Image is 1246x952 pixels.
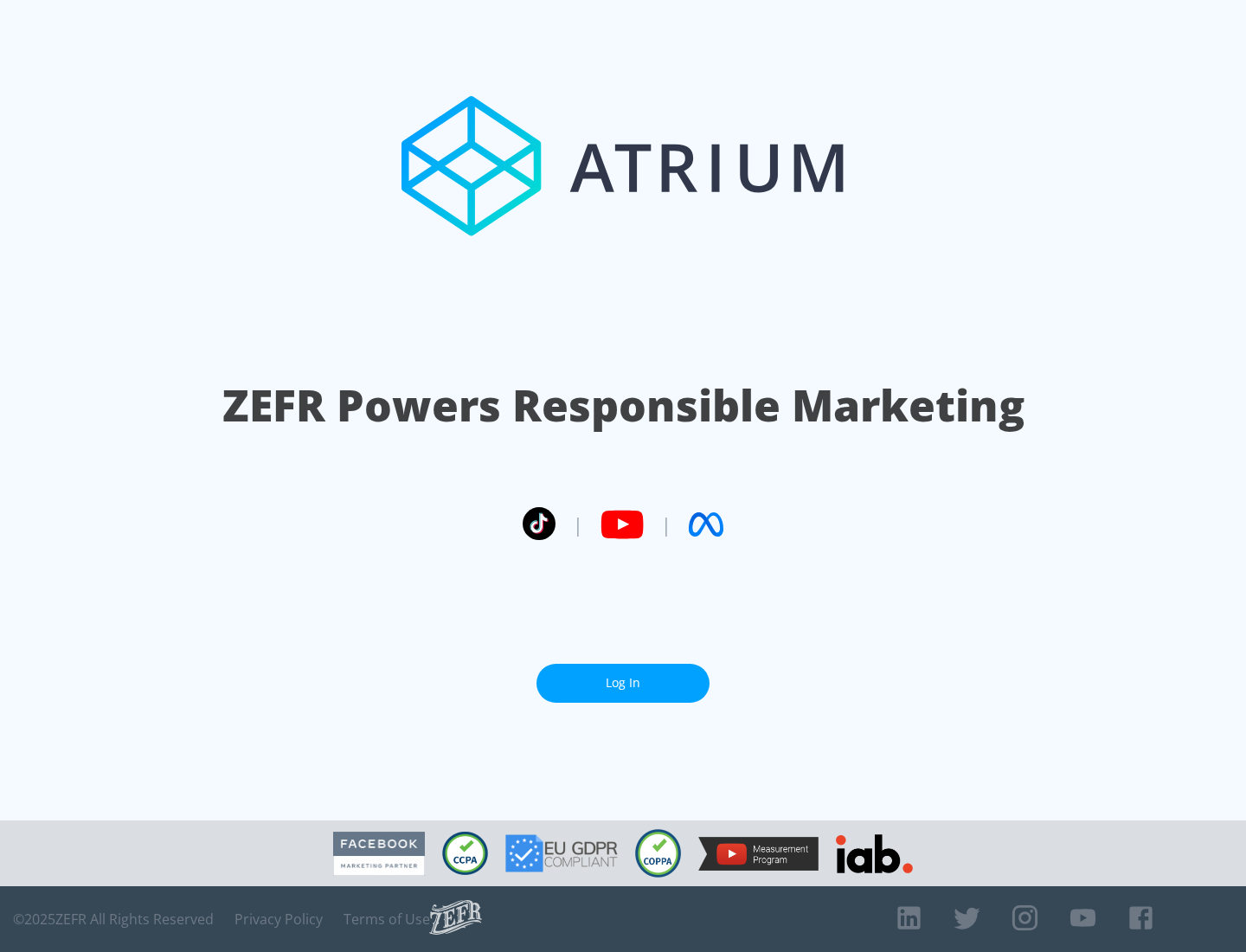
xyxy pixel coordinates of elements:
img: CCPA Compliant [442,832,488,875]
span: © 2025 ZEFR All Rights Reserved [13,910,214,928]
span: | [573,511,583,537]
a: Terms of Use [344,910,430,928]
a: Privacy Policy [234,910,323,928]
a: Log In [536,664,710,703]
img: Facebook Marketing Partner [333,832,425,876]
img: GDPR Compliant [505,834,618,872]
span: | [661,511,671,537]
img: COPPA Compliant [635,829,681,878]
img: IAB [836,834,913,873]
img: YouTube Measurement Program [698,837,819,871]
h1: ZEFR Powers Responsible Marketing [222,376,1024,435]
